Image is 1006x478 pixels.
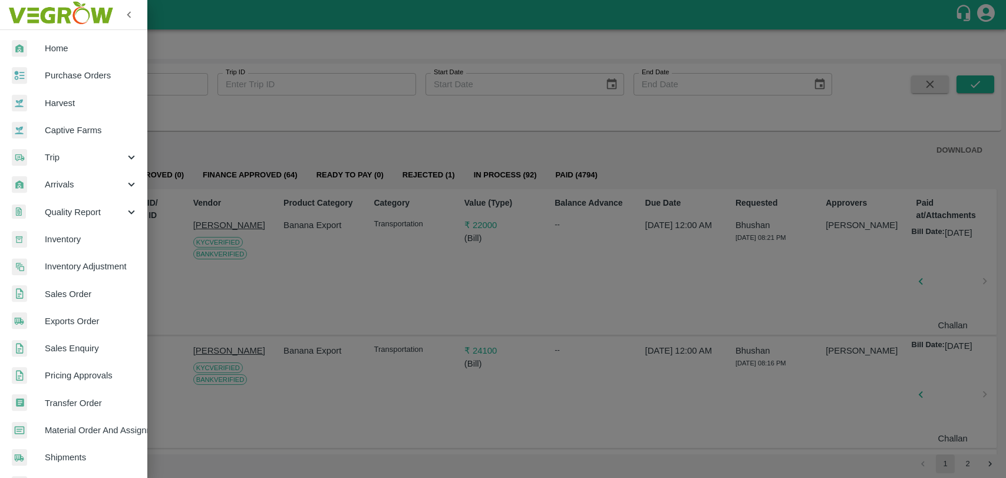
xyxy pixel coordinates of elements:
span: Arrivals [45,178,125,191]
img: centralMaterial [12,422,27,439]
img: whArrival [12,40,27,57]
span: Sales Order [45,288,138,301]
span: Transfer Order [45,397,138,410]
img: delivery [12,149,27,166]
img: whInventory [12,231,27,248]
img: sales [12,367,27,384]
span: Trip [45,151,125,164]
span: Inventory Adjustment [45,260,138,273]
span: Pricing Approvals [45,369,138,382]
span: Material Order And Assignment [45,424,138,437]
span: Harvest [45,97,138,110]
span: Shipments [45,451,138,464]
span: Home [45,42,138,55]
img: whArrival [12,176,27,193]
span: Exports Order [45,315,138,328]
img: reciept [12,67,27,84]
img: whTransfer [12,394,27,411]
img: harvest [12,121,27,139]
span: Quality Report [45,206,125,219]
span: Purchase Orders [45,69,138,82]
img: shipments [12,449,27,466]
span: Inventory [45,233,138,246]
img: qualityReport [12,205,26,219]
span: Sales Enquiry [45,342,138,355]
img: harvest [12,94,27,112]
img: inventory [12,258,27,275]
span: Captive Farms [45,124,138,137]
img: sales [12,285,27,302]
img: sales [12,340,27,357]
img: shipments [12,312,27,329]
